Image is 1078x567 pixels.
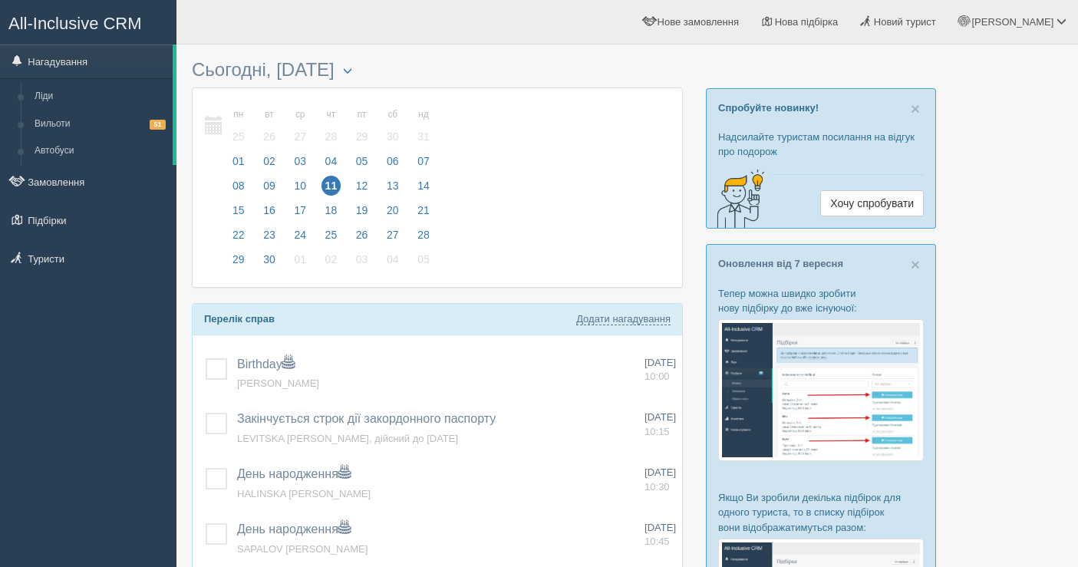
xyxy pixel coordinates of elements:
a: ср 27 [285,100,315,153]
h3: Сьогодні, [DATE] [192,60,683,80]
span: [DATE] [644,357,676,368]
span: 20 [383,200,403,220]
small: чт [321,108,341,121]
a: Вильоти51 [28,110,173,138]
span: 10 [290,176,310,196]
span: 05 [352,151,372,171]
a: 09 [255,177,284,202]
span: 25 [229,127,249,147]
a: 24 [285,226,315,251]
span: Нове замовлення [658,16,739,28]
small: ср [290,108,310,121]
span: 22 [229,225,249,245]
a: День народження [237,467,351,480]
a: SAPALOV [PERSON_NAME] [237,543,368,555]
p: Спробуйте новинку! [718,101,924,115]
span: 18 [321,200,341,220]
a: пн 25 [224,100,253,153]
span: 30 [383,127,403,147]
span: [PERSON_NAME] [971,16,1053,28]
a: Ліди [28,83,173,110]
a: 12 [348,177,377,202]
b: Перелік справ [204,313,275,325]
a: 30 [255,251,284,275]
button: Close [911,256,920,272]
span: 27 [383,225,403,245]
span: 01 [290,249,310,269]
a: 28 [409,226,434,251]
span: 27 [290,127,310,147]
span: 29 [229,249,249,269]
span: 28 [414,225,434,245]
span: 13 [383,176,403,196]
a: 02 [317,251,346,275]
a: [PERSON_NAME] [237,377,319,389]
span: 10:45 [644,536,670,547]
a: 29 [224,251,253,275]
a: Хочу спробувати [820,190,924,216]
a: сб 30 [378,100,407,153]
span: 09 [259,176,279,196]
span: 26 [352,225,372,245]
span: 23 [259,225,279,245]
a: 05 [348,153,377,177]
span: 10:00 [644,371,670,382]
small: сб [383,108,403,121]
a: 04 [378,251,407,275]
a: 14 [409,177,434,202]
span: × [911,100,920,117]
span: 05 [414,249,434,269]
a: 05 [409,251,434,275]
span: 21 [414,200,434,220]
a: [DATE] 10:30 [644,466,676,494]
span: 17 [290,200,310,220]
a: Додати нагадування [576,313,671,325]
img: creative-idea-2907357.png [707,168,768,229]
a: вт 26 [255,100,284,153]
span: 31 [414,127,434,147]
a: 25 [317,226,346,251]
a: 21 [409,202,434,226]
a: 17 [285,202,315,226]
a: HALINSKA [PERSON_NAME] [237,488,371,499]
a: чт 28 [317,100,346,153]
span: 11 [321,176,341,196]
span: 02 [321,249,341,269]
small: пт [352,108,372,121]
a: 20 [378,202,407,226]
span: 06 [383,151,403,171]
span: 04 [321,151,341,171]
span: 28 [321,127,341,147]
span: 24 [290,225,310,245]
span: [DATE] [644,522,676,533]
a: 26 [348,226,377,251]
a: Автобуси [28,137,173,165]
a: пт 29 [348,100,377,153]
span: 15 [229,200,249,220]
span: × [911,255,920,273]
span: 25 [321,225,341,245]
small: вт [259,108,279,121]
a: Оновлення від 7 вересня [718,258,843,269]
a: LEVITSKA [PERSON_NAME], дійсний до [DATE] [237,433,458,444]
a: Birthday [237,358,295,371]
a: Закінчується строк дії закордонного паспорту [237,412,496,425]
span: 10:15 [644,426,670,437]
a: День народження [237,522,351,536]
p: Надсилайте туристам посилання на відгук про подорож [718,130,924,159]
button: Close [911,101,920,117]
span: [DATE] [644,411,676,423]
a: [DATE] 10:15 [644,410,676,439]
a: All-Inclusive CRM [1,1,176,43]
span: 03 [290,151,310,171]
small: нд [414,108,434,121]
p: Якщо Ви зробили декілька підбірок для одного туриста, то в списку підбірок вони відображатимуться... [718,490,924,534]
span: 04 [383,249,403,269]
a: 19 [348,202,377,226]
a: 15 [224,202,253,226]
a: 02 [255,153,284,177]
